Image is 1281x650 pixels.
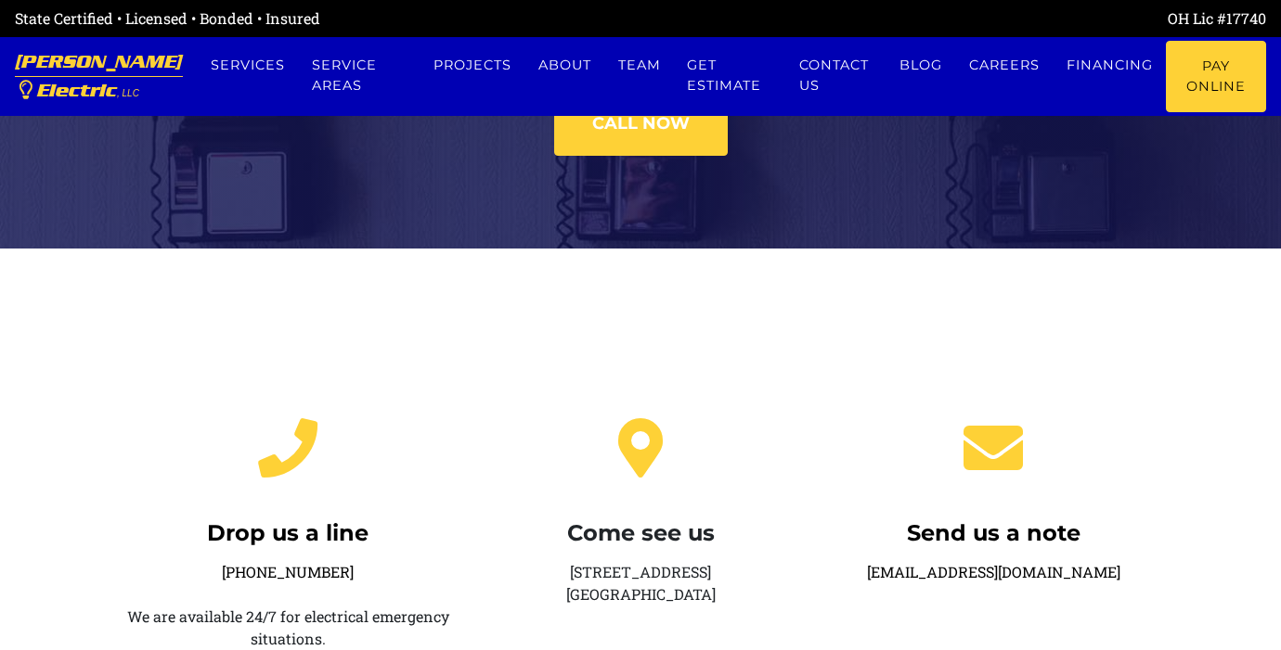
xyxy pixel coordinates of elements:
[15,7,640,30] div: State Certified • Licensed • Bonded • Insured
[421,41,525,90] a: Projects
[786,41,886,110] a: Contact us
[15,37,183,116] a: [PERSON_NAME] Electric, LLC
[956,41,1054,90] a: Careers
[117,88,139,98] span: , LLC
[831,435,1156,581] a: Send us a note[EMAIL_ADDRESS][DOMAIN_NAME]
[554,92,728,156] a: Call now
[640,7,1266,30] div: OH Lic #17740
[198,41,299,90] a: Services
[674,41,786,110] a: Get estimate
[1166,41,1266,112] a: Pay Online
[831,520,1156,547] h4: Send us a note
[125,520,450,547] h4: Drop us a line
[1054,41,1167,90] a: Financing
[299,41,421,110] a: Service Areas
[478,520,803,547] h4: Come see us
[524,41,604,90] a: About
[886,41,956,90] a: Blog
[604,41,674,90] a: Team
[125,435,450,581] a: Drop us a line[PHONE_NUMBER]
